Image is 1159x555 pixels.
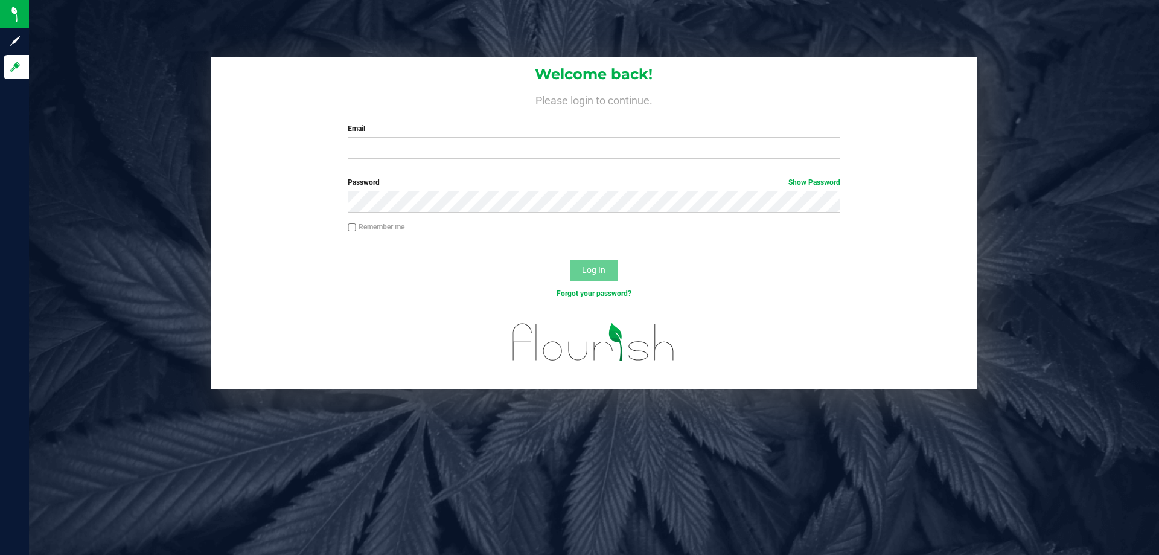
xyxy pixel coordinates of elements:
[348,222,404,233] label: Remember me
[211,66,977,82] h1: Welcome back!
[498,312,689,373] img: flourish_logo.svg
[348,178,380,187] span: Password
[9,61,21,73] inline-svg: Log in
[582,265,605,275] span: Log In
[348,223,356,232] input: Remember me
[348,123,840,134] label: Email
[788,178,840,187] a: Show Password
[211,92,977,106] h4: Please login to continue.
[570,260,618,281] button: Log In
[557,289,631,298] a: Forgot your password?
[9,35,21,47] inline-svg: Sign up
